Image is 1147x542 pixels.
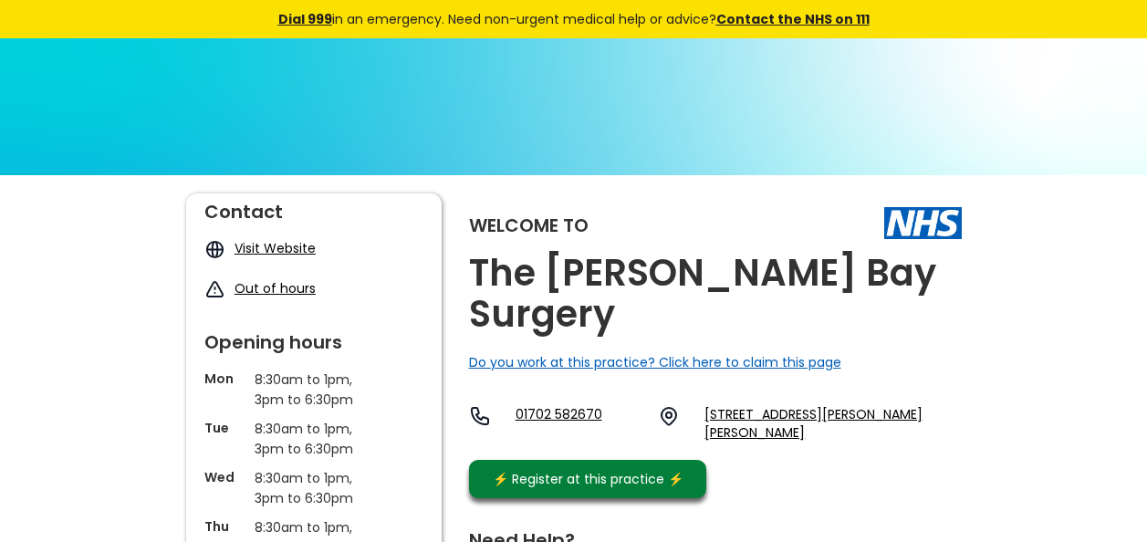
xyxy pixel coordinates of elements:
[278,10,332,28] a: Dial 999
[204,193,423,221] div: Contact
[469,460,706,498] a: ⚡️ Register at this practice ⚡️
[154,9,994,29] div: in an emergency. Need non-urgent medical help or advice?
[204,468,245,486] p: Wed
[516,405,644,442] a: 01702 582670
[469,253,962,335] h2: The [PERSON_NAME] Bay Surgery
[204,279,225,300] img: exclamation icon
[204,324,423,351] div: Opening hours
[235,239,316,257] a: Visit Website
[255,468,373,508] p: 8:30am to 1pm, 3pm to 6:30pm
[658,405,680,427] img: practice location icon
[469,405,491,427] img: telephone icon
[204,517,245,536] p: Thu
[484,469,693,489] div: ⚡️ Register at this practice ⚡️
[469,216,589,235] div: Welcome to
[235,279,316,297] a: Out of hours
[204,370,245,388] p: Mon
[884,207,962,238] img: The NHS logo
[255,419,373,459] p: 8:30am to 1pm, 3pm to 6:30pm
[255,370,373,410] p: 8:30am to 1pm, 3pm to 6:30pm
[469,353,841,371] a: Do you work at this practice? Click here to claim this page
[204,239,225,260] img: globe icon
[704,405,961,442] a: [STREET_ADDRESS][PERSON_NAME][PERSON_NAME]
[204,419,245,437] p: Tue
[716,10,870,28] a: Contact the NHS on 111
